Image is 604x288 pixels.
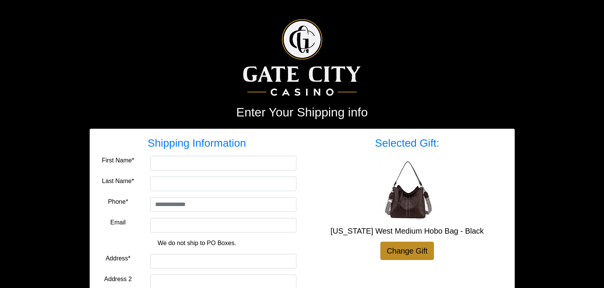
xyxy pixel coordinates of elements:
[106,254,131,263] label: Address*
[243,19,361,96] img: Logo
[103,239,291,248] p: We do not ship to PO Boxes.
[104,275,132,284] label: Address 2
[108,197,128,206] label: Phone*
[380,242,434,260] a: Change Gift
[102,177,134,186] label: Last Name*
[376,159,438,220] img: Montana West Medium Hobo Bag - Black
[90,105,515,119] h2: Enter Your Shipping info
[308,226,507,236] h5: [US_STATE] West Medium Hobo Bag - Black
[102,156,134,165] label: First Name*
[308,137,507,150] h3: Selected Gift:
[110,218,126,227] label: Email
[98,137,296,150] h3: Shipping Information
